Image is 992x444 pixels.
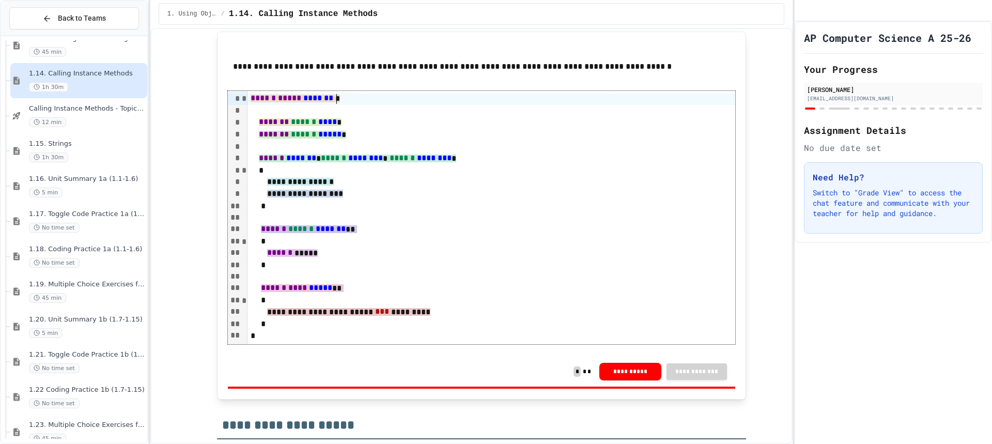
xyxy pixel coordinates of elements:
[29,104,145,113] span: Calling Instance Methods - Topic 1.14
[807,85,980,94] div: [PERSON_NAME]
[29,421,145,430] span: 1.23. Multiple Choice Exercises for Unit 1b (1.9-1.15)
[29,223,80,233] span: No time set
[29,293,66,303] span: 45 min
[29,188,63,197] span: 5 min
[29,152,68,162] span: 1h 30m
[58,13,106,24] span: Back to Teams
[29,258,80,268] span: No time set
[29,280,145,289] span: 1.19. Multiple Choice Exercises for Unit 1a (1.1-1.6)
[29,117,66,127] span: 12 min
[29,350,145,359] span: 1.21. Toggle Code Practice 1b (1.7-1.15)
[29,434,66,443] span: 45 min
[167,10,217,18] span: 1. Using Objects and Methods
[29,47,66,57] span: 45 min
[804,142,983,154] div: No due date set
[804,30,971,45] h1: AP Computer Science A 25-26
[29,175,145,183] span: 1.16. Unit Summary 1a (1.1-1.6)
[229,8,378,20] span: 1.14. Calling Instance Methods
[813,188,974,219] p: Switch to "Grade View" to access the chat feature and communicate with your teacher for help and ...
[29,363,80,373] span: No time set
[29,210,145,219] span: 1.17. Toggle Code Practice 1a (1.1-1.6)
[9,7,139,29] button: Back to Teams
[804,123,983,137] h2: Assignment Details
[29,315,145,324] span: 1.20. Unit Summary 1b (1.7-1.15)
[29,140,145,148] span: 1.15. Strings
[29,386,145,394] span: 1.22 Coding Practice 1b (1.7-1.15)
[29,328,63,338] span: 5 min
[804,62,983,76] h2: Your Progress
[29,399,80,408] span: No time set
[807,95,980,102] div: [EMAIL_ADDRESS][DOMAIN_NAME]
[813,171,974,183] h3: Need Help?
[29,245,145,254] span: 1.18. Coding Practice 1a (1.1-1.6)
[221,10,225,18] span: /
[29,69,145,78] span: 1.14. Calling Instance Methods
[29,82,68,92] span: 1h 30m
